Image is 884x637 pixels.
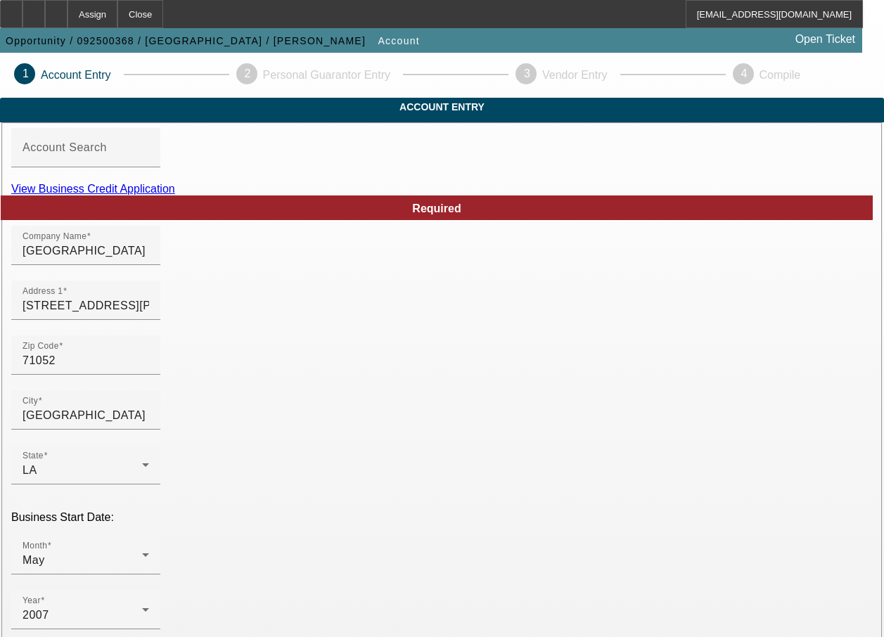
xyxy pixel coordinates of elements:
[23,451,44,461] mat-label: State
[23,464,37,476] span: LA
[790,27,861,51] a: Open Ticket
[760,69,801,82] p: Compile
[11,511,873,524] p: Business Start Date:
[23,342,59,351] mat-label: Zip Code
[23,141,107,153] mat-label: Account Search
[23,232,87,241] mat-label: Company Name
[741,67,748,79] span: 4
[23,541,47,551] mat-label: Month
[23,596,41,605] mat-label: Year
[524,67,530,79] span: 3
[23,67,29,79] span: 1
[542,69,608,82] p: Vendor Entry
[23,609,49,621] span: 2007
[412,202,461,214] span: Required
[23,287,63,296] mat-label: Address 1
[245,67,251,79] span: 2
[263,69,390,82] p: Personal Guarantor Entry
[6,35,366,46] span: Opportunity / 092500368 / [GEOGRAPHIC_DATA] / [PERSON_NAME]
[11,101,873,112] span: Account Entry
[375,28,423,53] button: Account
[41,69,111,82] p: Account Entry
[23,554,45,566] span: May
[11,183,175,195] a: View Business Credit Application
[378,35,420,46] span: Account
[23,397,38,406] mat-label: City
